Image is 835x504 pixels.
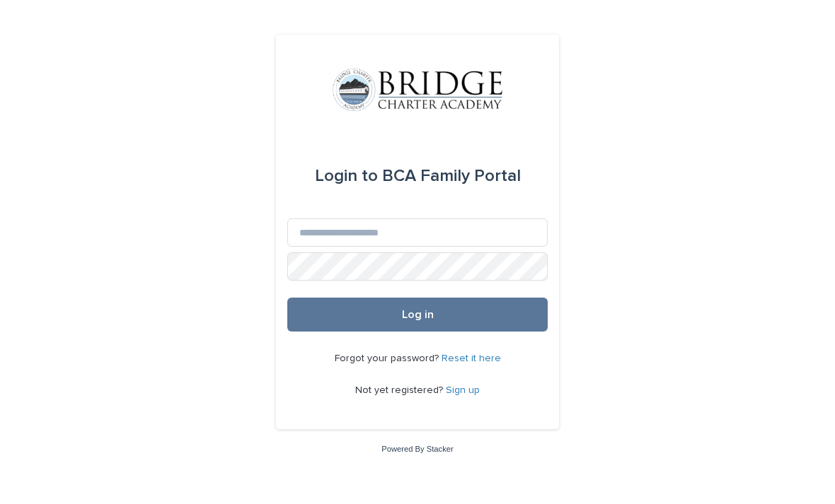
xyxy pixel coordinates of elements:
[333,69,502,111] img: V1C1m3IdTEidaUdm9Hs0
[287,298,548,332] button: Log in
[381,445,453,453] a: Powered By Stacker
[446,385,480,395] a: Sign up
[355,385,446,395] span: Not yet registered?
[335,353,442,363] span: Forgot your password?
[402,309,434,320] span: Log in
[315,156,521,196] div: BCA Family Portal
[315,168,378,184] span: Login to
[442,353,501,363] a: Reset it here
